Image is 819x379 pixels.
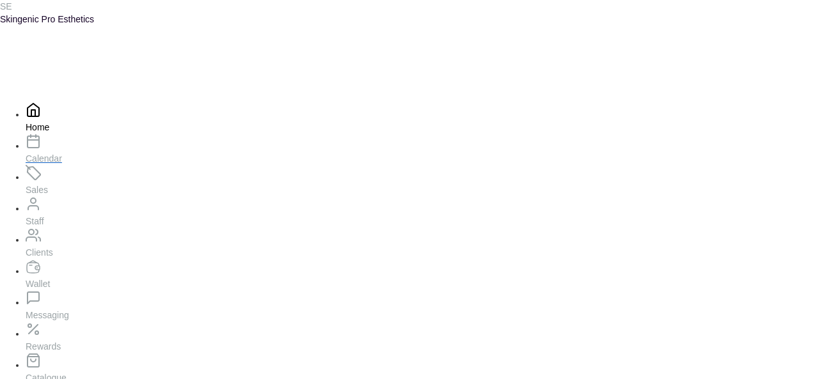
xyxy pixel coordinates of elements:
[26,277,192,290] p: Wallet
[26,235,192,259] a: Clients
[26,246,192,259] p: Clients
[26,109,192,134] a: Home
[26,152,192,165] p: Calendar
[26,309,192,321] p: Messaging
[26,266,192,290] a: Wallet
[26,203,192,228] a: Staff
[26,121,192,134] p: Home
[26,329,192,353] a: Rewards
[26,297,192,321] a: Messaging
[26,141,192,165] a: Calendar
[26,215,192,228] p: Staff
[26,183,192,196] p: Sales
[26,340,192,353] p: Rewards
[26,172,192,196] a: Sales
